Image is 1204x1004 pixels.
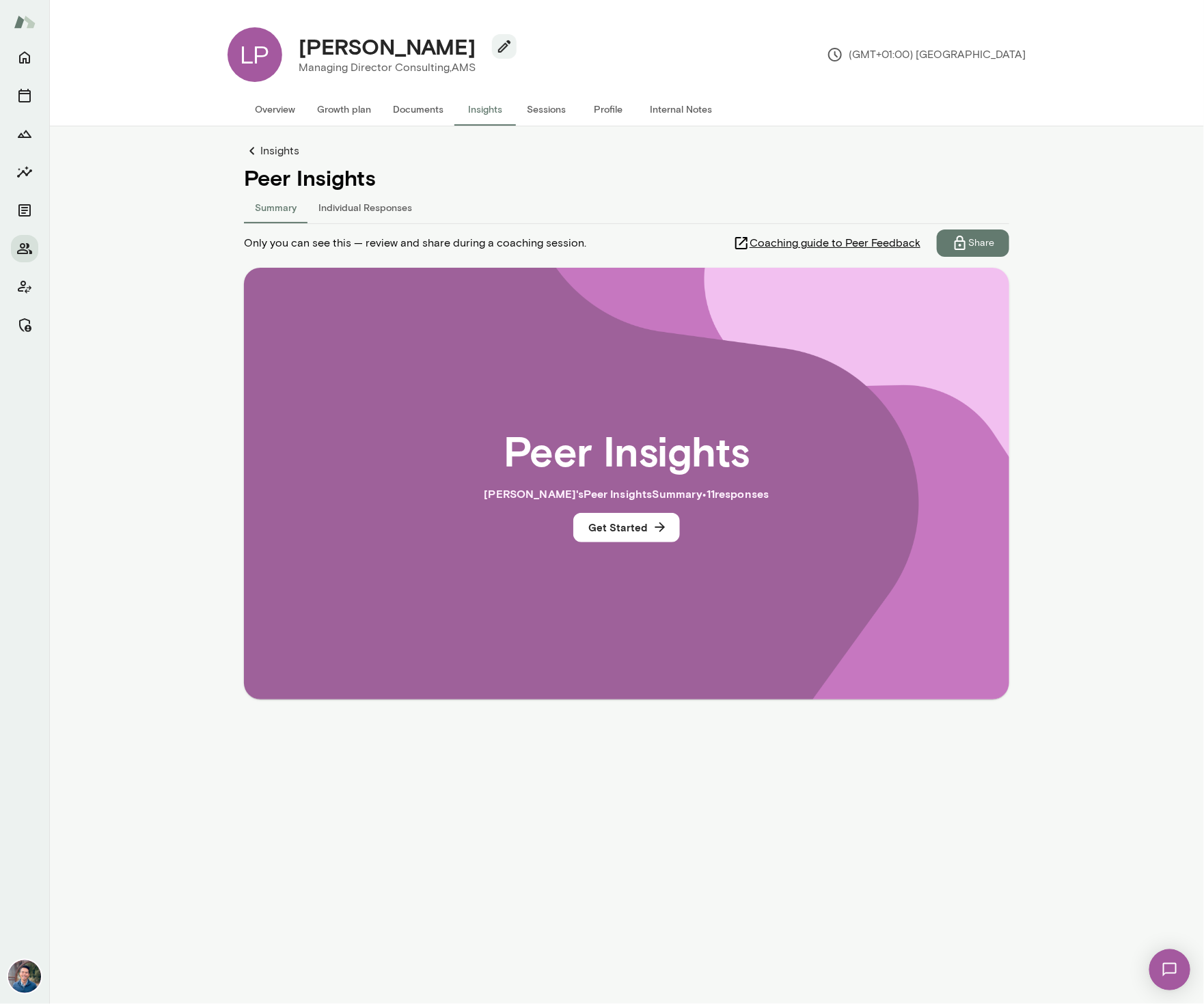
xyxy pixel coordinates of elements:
span: [PERSON_NAME] 's Peer Insights Summary [484,487,702,500]
img: Alex Yu [8,960,41,993]
button: Sessions [516,93,577,126]
button: Profile [577,93,639,126]
button: Individual Responses [307,191,423,223]
div: responses-tab [244,191,1009,223]
button: Overview [244,93,306,126]
button: Summary [244,191,307,223]
div: LP [228,27,282,82]
span: Coaching guide to Peer Feedback [750,235,920,251]
p: Share [968,236,994,250]
p: Managing Director Consulting, AMS [299,59,506,76]
p: (GMT+01:00) [GEOGRAPHIC_DATA] [827,46,1026,63]
h2: Peer Insights [504,426,750,475]
a: Insights [244,143,1009,159]
img: Mento [14,9,36,35]
button: Documents [11,197,38,224]
button: Get Started [573,513,680,542]
button: Insights [11,158,38,186]
button: Growth plan [306,93,382,126]
a: Coaching guide to Peer Feedback [733,229,937,257]
button: Home [11,44,38,71]
button: Documents [382,93,454,126]
button: Sessions [11,82,38,109]
button: Manage [11,311,38,339]
button: Growth Plan [11,120,38,148]
button: Members [11,235,38,262]
button: Internal Notes [639,93,723,126]
span: • 11 response s [703,487,769,500]
button: Client app [11,273,38,301]
h4: Peer Insights [244,165,1009,191]
span: Only you can see this — review and share during a coaching session. [244,235,586,251]
h4: [PERSON_NAME] [299,33,476,59]
button: Share [937,229,1009,257]
button: Insights [454,93,516,126]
